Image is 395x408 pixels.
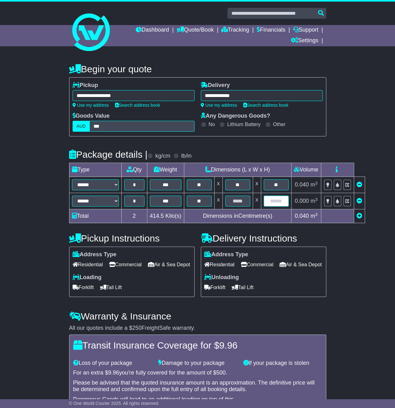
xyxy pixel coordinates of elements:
[69,149,148,160] h4: Package details |
[293,25,318,36] a: Support
[201,233,326,243] h4: Delivery Instructions
[150,213,164,219] span: 414.5
[201,103,237,108] a: Use my address
[273,121,286,127] label: Other
[73,82,98,89] label: Pickup
[184,163,291,177] td: Dimensions (L x W x H)
[121,209,147,223] td: 2
[232,283,254,292] span: Tail Lift
[73,340,322,350] h4: Transit Insurance Coverage for $
[69,163,121,177] td: Type
[148,260,190,269] span: Air & Sea Depot
[295,213,309,219] span: 0.040
[73,274,102,281] label: Loading
[109,260,142,269] span: Commercial
[357,198,362,204] a: Remove this item
[147,163,184,177] td: Weight
[204,251,248,258] label: Address Type
[73,260,103,269] span: Residential
[132,325,142,331] span: 250
[315,197,317,202] sup: 3
[70,360,155,367] div: Loss of your package
[214,193,222,209] td: x
[315,212,317,217] sup: 3
[135,25,169,36] a: Dashboard
[155,360,240,367] div: Damage to your package
[69,325,326,332] div: All our quotes include a $ FreightSafe warranty.
[204,260,235,269] span: Residential
[227,121,261,127] label: Lithium Battery
[204,283,225,292] span: Forklift
[155,153,170,160] label: kg/cm
[73,251,117,258] label: Address Type
[216,370,225,376] span: 500
[214,177,222,193] td: x
[357,213,362,219] a: Add new item
[310,198,317,204] span: m
[219,340,237,350] span: 9.96
[204,274,239,281] label: Unloading
[69,233,195,243] h4: Pickup Instructions
[295,181,309,188] span: 0.040
[69,401,160,406] span: © One World Courier 2025. All rights reserved.
[147,209,184,223] td: Kilo(s)
[315,181,317,186] sup: 3
[295,198,309,204] span: 0.000
[69,64,326,74] h4: Begin your quote
[73,370,322,376] div: For an extra $ you're fully covered for the amount of $ .
[280,260,322,269] span: Air & Sea Depot
[357,181,362,188] a: Remove this item
[73,380,322,393] div: Please be advised that the quoted insurance amount is an approximation. The definitive price will...
[241,260,273,269] span: Commercial
[243,103,288,108] a: Search address book
[253,177,261,193] td: x
[310,181,317,188] span: m
[115,103,160,108] a: Search address book
[240,360,325,367] div: If your package is stolen
[100,283,122,292] span: Tail Lift
[69,209,121,223] td: Total
[73,396,322,403] div: Dangerous Goods will lead to an additional loading on top of this.
[73,121,90,132] label: AUD
[201,113,270,120] label: Any Dangerous Goods?
[73,283,94,292] span: Forklift
[253,193,261,209] td: x
[184,209,291,223] td: Dimensions in Centimetre(s)
[108,370,119,376] span: 9.96
[221,25,249,36] a: Tracking
[291,163,321,177] td: Volume
[209,121,215,127] label: No
[291,36,318,46] a: Settings
[181,153,191,160] label: lb/in
[257,25,285,36] a: Financials
[310,213,317,219] span: m
[73,113,110,120] label: Goods Value
[73,103,109,108] a: Use my address
[69,311,326,321] h4: Warranty & Insurance
[121,163,147,177] td: Qty
[201,82,230,89] label: Delivery
[177,25,214,36] a: Quote/Book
